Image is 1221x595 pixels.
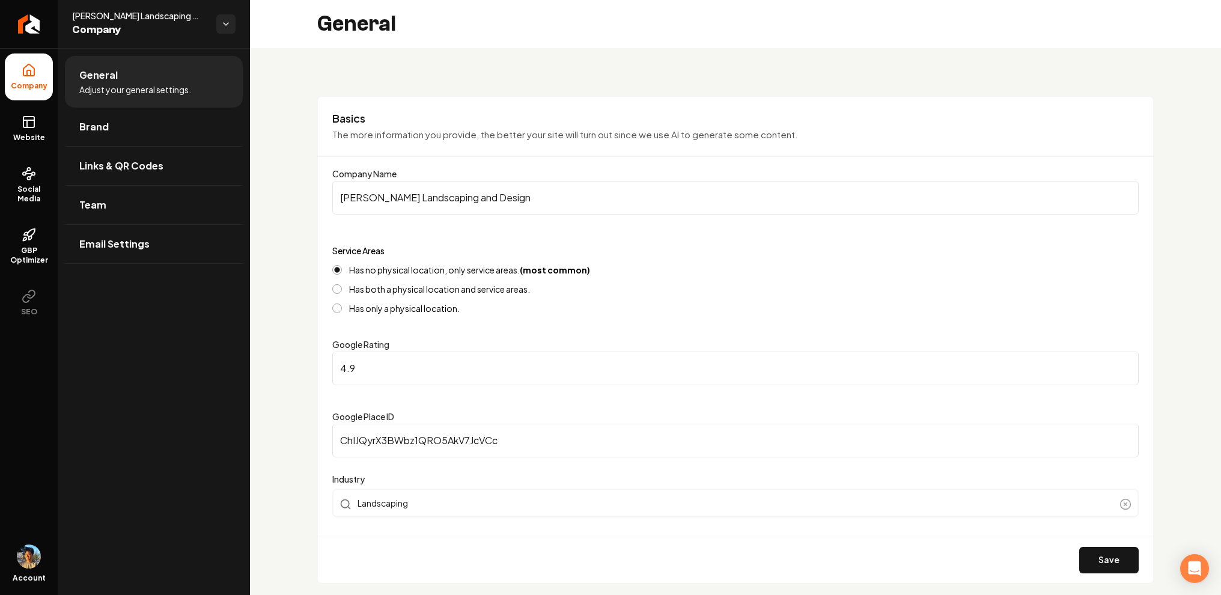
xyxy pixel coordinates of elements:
[317,12,396,36] h2: General
[332,472,1139,486] label: Industry
[5,218,53,275] a: GBP Optimizer
[349,285,530,293] label: Has both a physical location and service areas.
[5,185,53,204] span: Social Media
[332,411,394,422] label: Google Place ID
[5,157,53,213] a: Social Media
[79,68,118,82] span: General
[332,245,385,256] label: Service Areas
[65,225,243,263] a: Email Settings
[332,181,1139,215] input: Company Name
[65,147,243,185] a: Links & QR Codes
[5,279,53,326] button: SEO
[8,133,50,142] span: Website
[332,339,389,350] label: Google Rating
[65,108,243,146] a: Brand
[349,304,460,313] label: Has only a physical location.
[17,545,41,569] button: Open user button
[1180,554,1209,583] div: Open Intercom Messenger
[332,424,1139,457] input: Google Place ID
[18,14,40,34] img: Rebolt Logo
[1079,547,1139,573] button: Save
[5,105,53,152] a: Website
[349,266,590,274] label: Has no physical location, only service areas.
[520,264,590,275] strong: (most common)
[79,159,163,173] span: Links & QR Codes
[72,22,207,38] span: Company
[79,120,109,134] span: Brand
[79,237,150,251] span: Email Settings
[79,84,191,96] span: Adjust your general settings.
[17,545,41,569] img: Aditya Nair
[16,307,42,317] span: SEO
[332,352,1139,385] input: Google Rating
[6,81,52,91] span: Company
[79,198,106,212] span: Team
[332,111,1139,126] h3: Basics
[332,168,397,179] label: Company Name
[13,573,46,583] span: Account
[332,128,1139,142] p: The more information you provide, the better your site will turn out since we use AI to generate ...
[5,246,53,265] span: GBP Optimizer
[65,186,243,224] a: Team
[72,10,207,22] span: [PERSON_NAME] Landscaping and Design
